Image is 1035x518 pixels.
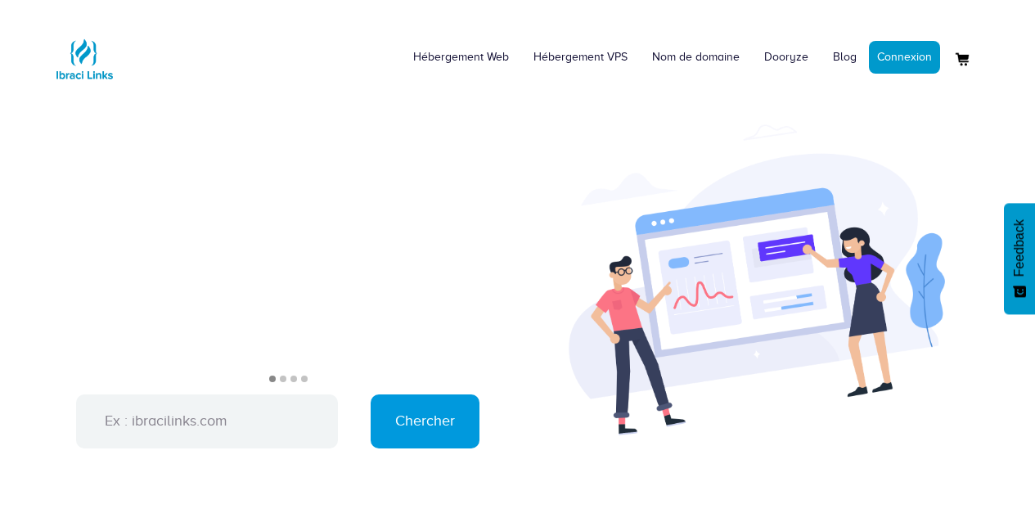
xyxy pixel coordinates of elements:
[371,394,479,448] input: Chercher
[821,33,869,82] a: Blog
[521,33,640,82] a: Hébergement VPS
[52,26,117,92] img: Logo Ibraci Links
[1012,219,1027,277] span: Feedback
[869,41,940,74] a: Connexion
[76,394,338,448] input: Ex : ibracilinks.com
[52,12,117,92] a: Logo Ibraci Links
[640,33,752,82] a: Nom de domaine
[752,33,821,82] a: Dooryze
[1004,203,1035,314] button: Feedback - Afficher l’enquête
[401,33,521,82] a: Hébergement Web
